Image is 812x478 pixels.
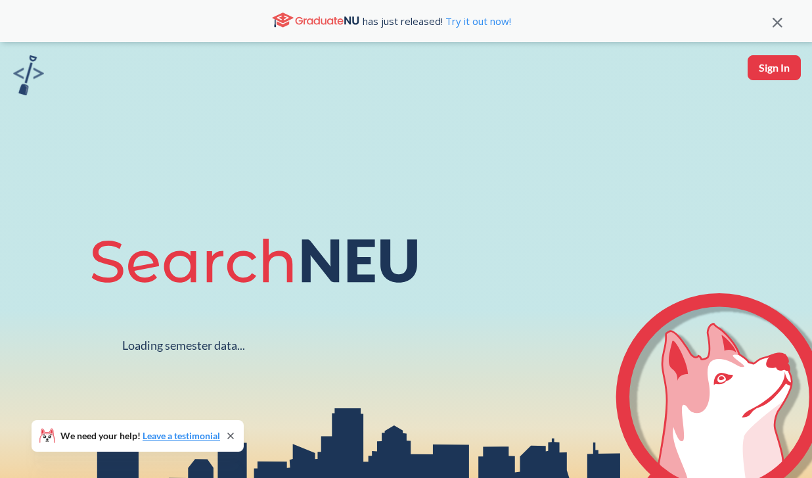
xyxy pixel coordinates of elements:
[748,55,801,80] button: Sign In
[13,55,44,99] a: sandbox logo
[363,14,511,28] span: has just released!
[13,55,44,95] img: sandbox logo
[443,14,511,28] a: Try it out now!
[60,431,220,441] span: We need your help!
[143,430,220,441] a: Leave a testimonial
[122,338,245,353] div: Loading semester data...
